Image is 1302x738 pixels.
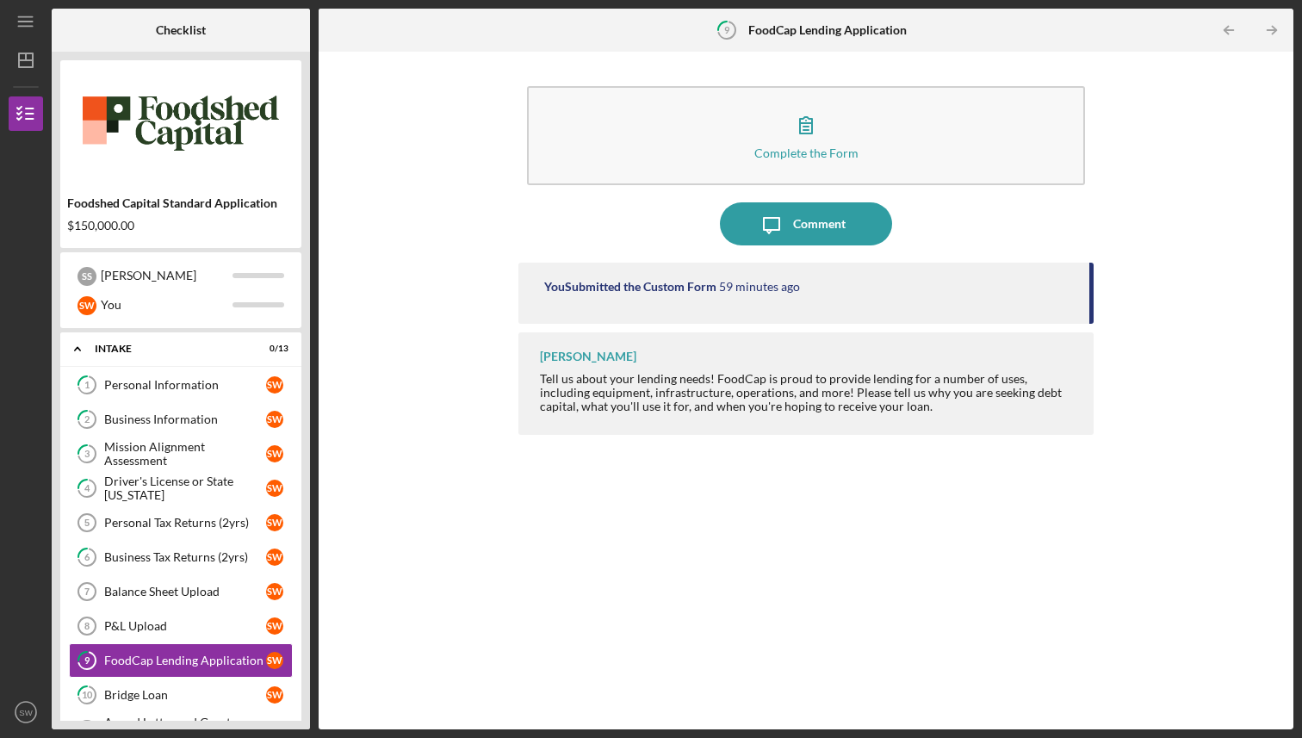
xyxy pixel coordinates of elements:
[266,583,283,600] div: S W
[19,708,33,717] text: SW
[793,202,846,245] div: Comment
[69,437,293,471] a: 3Mission Alignment AssessmentSW
[69,574,293,609] a: 7Balance Sheet UploadSW
[9,695,43,729] button: SW
[104,550,266,564] div: Business Tax Returns (2yrs)
[104,378,266,392] div: Personal Information
[720,202,892,245] button: Comment
[719,280,800,294] time: 2025-10-15 14:37
[69,368,293,402] a: 1Personal InformationSW
[84,449,90,460] tspan: 3
[266,376,283,394] div: S W
[82,690,93,701] tspan: 10
[60,69,301,172] img: Product logo
[156,23,206,37] b: Checklist
[84,655,90,667] tspan: 9
[69,402,293,437] a: 2Business InformationSW
[84,414,90,425] tspan: 2
[101,261,232,290] div: [PERSON_NAME]
[104,654,266,667] div: FoodCap Lending Application
[540,372,1076,413] div: Tell us about your lending needs! FoodCap is proud to provide lending for a number of uses, inclu...
[266,411,283,428] div: S W
[104,688,266,702] div: Bridge Loan
[84,380,90,391] tspan: 1
[104,619,266,633] div: P&L Upload
[104,412,266,426] div: Business Information
[544,280,716,294] div: You Submitted the Custom Form
[69,471,293,505] a: 4Driver's License or State [US_STATE]SW
[67,196,294,210] div: Foodshed Capital Standard Application
[104,474,266,502] div: Driver's License or State [US_STATE]
[84,552,90,563] tspan: 6
[69,540,293,574] a: 6Business Tax Returns (2yrs)SW
[266,686,283,704] div: S W
[95,344,245,354] div: Intake
[77,296,96,315] div: S W
[84,621,90,631] tspan: 8
[84,518,90,528] tspan: 5
[69,643,293,678] a: 9FoodCap Lending ApplicationSW
[266,445,283,462] div: S W
[754,146,859,159] div: Complete the Form
[77,267,96,286] div: S S
[527,86,1084,185] button: Complete the Form
[266,617,283,635] div: S W
[257,344,288,354] div: 0 / 13
[104,516,266,530] div: Personal Tax Returns (2yrs)
[67,219,294,233] div: $150,000.00
[84,586,90,597] tspan: 7
[69,609,293,643] a: 8P&L UploadSW
[266,480,283,497] div: S W
[69,678,293,712] a: 10Bridge LoanSW
[266,514,283,531] div: S W
[266,652,283,669] div: S W
[69,505,293,540] a: 5Personal Tax Returns (2yrs)SW
[748,23,907,37] b: FoodCap Lending Application
[104,585,266,598] div: Balance Sheet Upload
[84,483,90,494] tspan: 4
[101,290,232,319] div: You
[540,350,636,363] div: [PERSON_NAME]
[104,440,266,468] div: Mission Alignment Assessment
[266,549,283,566] div: S W
[724,24,730,35] tspan: 9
